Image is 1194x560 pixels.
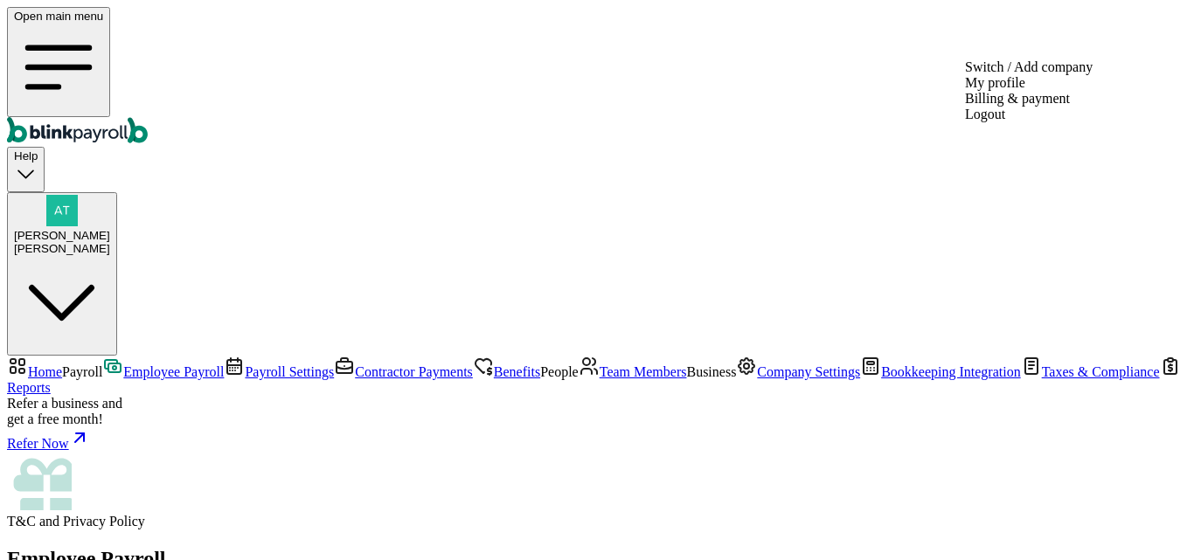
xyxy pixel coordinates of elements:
div: Billing & payment [965,91,1093,107]
div: My profile [965,75,1093,91]
div: Logout [965,107,1093,122]
iframe: Chat Widget [1107,476,1194,560]
div: Switch / Add company [965,59,1093,75]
